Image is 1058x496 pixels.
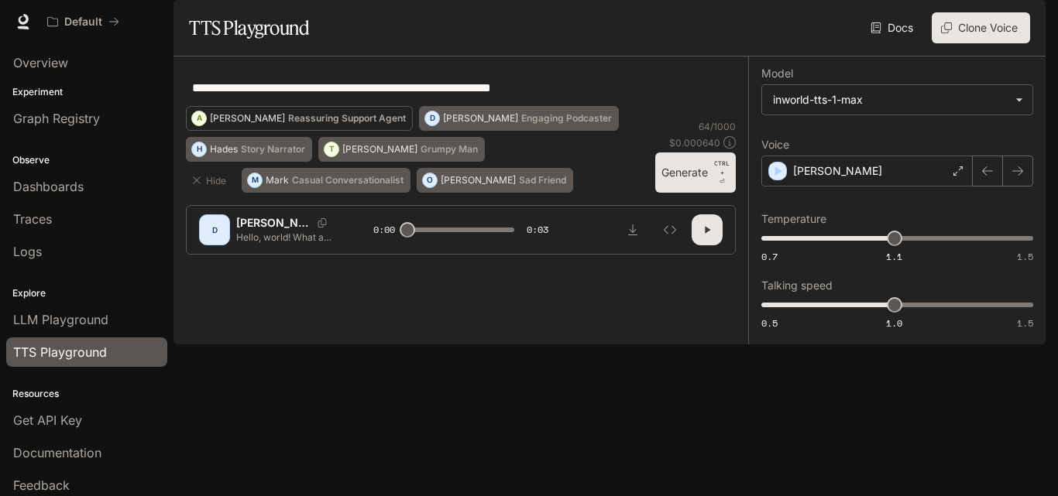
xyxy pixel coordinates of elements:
p: Mark [266,176,289,185]
div: D [425,106,439,131]
span: 0:03 [527,222,548,238]
h1: TTS Playground [189,12,309,43]
p: Voice [761,139,789,150]
span: 0.5 [761,316,778,330]
p: Temperature [761,214,826,224]
p: Default [64,15,102,29]
div: inworld-tts-1-max [773,92,1008,108]
button: Clone Voice [932,12,1030,43]
p: Model [761,68,793,79]
button: Download audio [617,214,648,245]
button: O[PERSON_NAME]Sad Friend [417,168,573,193]
p: Grumpy Man [421,145,478,154]
button: T[PERSON_NAME]Grumpy Man [318,137,485,162]
p: Reassuring Support Agent [288,114,406,123]
span: 0.7 [761,250,778,263]
button: GenerateCTRL +⏎ [655,152,736,193]
span: 1.5 [1017,250,1033,263]
button: Copy Voice ID [311,218,333,227]
button: Hide [186,168,235,193]
p: [PERSON_NAME] [342,145,417,154]
p: Casual Conversationalist [292,176,404,185]
p: CTRL + [714,159,730,177]
p: ⏎ [714,159,730,186]
p: Hades [210,145,238,154]
p: Hello, world! What a wonderful day to be a text-to-speech model! [236,231,336,244]
span: 1.1 [886,250,902,263]
p: [PERSON_NAME] [793,163,882,179]
div: H [192,137,206,162]
span: 1.5 [1017,316,1033,330]
button: A[PERSON_NAME]Reassuring Support Agent [186,106,413,131]
a: Docs [867,12,919,43]
button: HHadesStory Narrator [186,137,312,162]
p: Story Narrator [241,145,305,154]
button: Inspect [654,214,685,245]
div: A [192,106,206,131]
span: 1.0 [886,316,902,330]
button: MMarkCasual Conversationalist [242,168,410,193]
p: [PERSON_NAME] [210,114,285,123]
p: 64 / 1000 [699,120,736,133]
p: [PERSON_NAME] [441,176,516,185]
button: D[PERSON_NAME]Engaging Podcaster [419,106,619,131]
p: [PERSON_NAME] [236,215,311,231]
p: [PERSON_NAME] [443,114,518,123]
p: Talking speed [761,280,833,291]
p: Sad Friend [519,176,566,185]
p: $ 0.000640 [669,136,720,149]
div: M [248,168,262,193]
p: Engaging Podcaster [521,114,612,123]
div: O [423,168,437,193]
button: All workspaces [40,6,126,37]
div: T [325,137,338,162]
span: 0:00 [373,222,395,238]
div: inworld-tts-1-max [762,85,1032,115]
div: D [202,217,227,242]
